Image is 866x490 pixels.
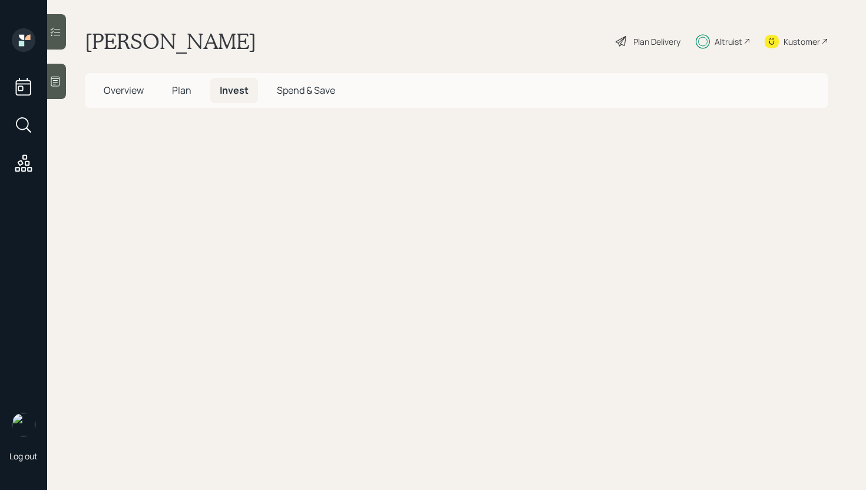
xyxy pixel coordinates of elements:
[104,84,144,97] span: Overview
[784,35,820,48] div: Kustomer
[85,28,256,54] h1: [PERSON_NAME]
[715,35,742,48] div: Altruist
[172,84,191,97] span: Plan
[277,84,335,97] span: Spend & Save
[12,413,35,436] img: retirable_logo.png
[220,84,249,97] span: Invest
[9,450,38,462] div: Log out
[633,35,680,48] div: Plan Delivery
